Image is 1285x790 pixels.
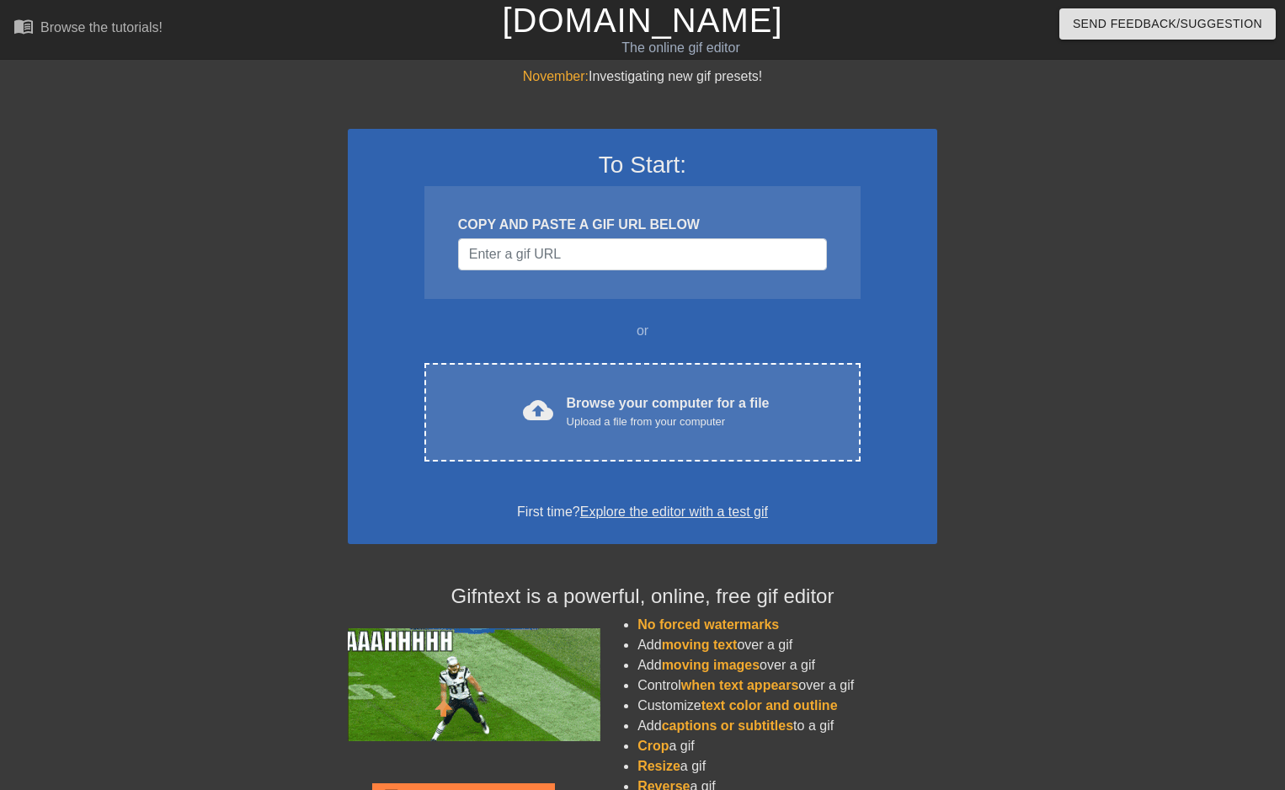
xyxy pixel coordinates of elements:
[637,716,937,736] li: Add to a gif
[13,16,163,42] a: Browse the tutorials!
[1073,13,1262,35] span: Send Feedback/Suggestion
[580,504,768,519] a: Explore the editor with a test gif
[637,635,937,655] li: Add over a gif
[637,696,937,716] li: Customize
[370,151,915,179] h3: To Start:
[348,628,600,741] img: football_small.gif
[392,321,893,341] div: or
[348,67,937,87] div: Investigating new gif presets!
[13,16,34,36] span: menu_book
[681,678,799,692] span: when text appears
[637,655,937,675] li: Add over a gif
[1059,8,1276,40] button: Send Feedback/Suggestion
[523,395,553,425] span: cloud_upload
[637,756,937,777] li: a gif
[637,736,937,756] li: a gif
[370,502,915,522] div: First time?
[458,238,827,270] input: Username
[567,414,770,430] div: Upload a file from your computer
[348,584,937,609] h4: Gifntext is a powerful, online, free gif editor
[458,215,827,235] div: COPY AND PASTE A GIF URL BELOW
[637,739,669,753] span: Crop
[437,38,925,58] div: The online gif editor
[637,617,779,632] span: No forced watermarks
[662,638,738,652] span: moving text
[502,2,782,39] a: [DOMAIN_NAME]
[637,759,680,773] span: Resize
[523,69,589,83] span: November:
[662,658,760,672] span: moving images
[40,20,163,35] div: Browse the tutorials!
[637,675,937,696] li: Control over a gif
[701,698,838,713] span: text color and outline
[662,718,793,733] span: captions or subtitles
[567,393,770,430] div: Browse your computer for a file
